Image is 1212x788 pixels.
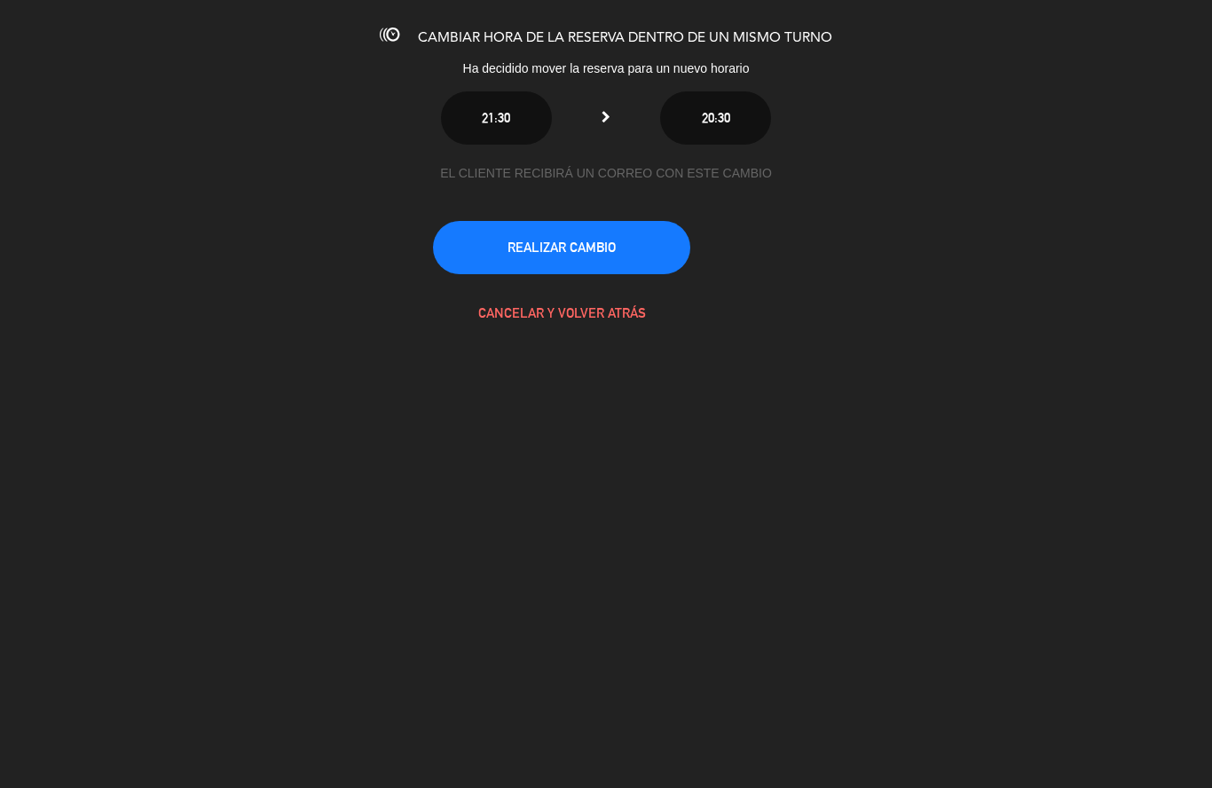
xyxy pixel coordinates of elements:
button: REALIZAR CAMBIO [433,221,690,274]
button: CANCELAR Y VOLVER ATRÁS [433,287,690,340]
button: 20:30 [660,91,771,145]
div: Ha decidido mover la reserva para un nuevo horario [313,59,899,79]
div: EL CLIENTE RECIBIRÁ UN CORREO CON ESTE CAMBIO [433,163,779,184]
span: 20:30 [702,110,730,125]
span: 21:30 [482,110,510,125]
span: CAMBIAR HORA DE LA RESERVA DENTRO DE UN MISMO TURNO [418,31,832,45]
button: 21:30 [441,91,552,145]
